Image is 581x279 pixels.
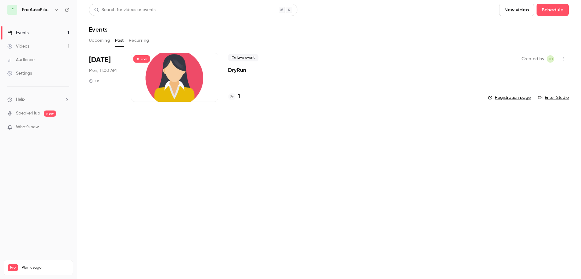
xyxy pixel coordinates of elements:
button: Recurring [129,36,149,45]
li: help-dropdown-opener [7,96,69,103]
div: 1 h [89,79,99,83]
a: DryRun [228,66,246,74]
span: Help [16,96,25,103]
span: Mon, 11:00 AM [89,68,117,74]
iframe: Noticeable Trigger [62,125,69,130]
span: Plan usage [22,265,69,270]
h6: Fra AutoPilot til TimeLog [22,7,52,13]
button: Schedule [537,4,569,16]
div: Audience [7,57,35,63]
span: Thomas Herskind [547,55,554,63]
span: new [44,110,56,117]
button: Upcoming [89,36,110,45]
a: Registration page [488,95,531,101]
h1: Events [89,26,108,33]
span: [DATE] [89,55,111,65]
div: Sep 8 Mon, 11:00 AM (Europe/Copenhagen) [89,53,121,102]
span: Live [133,55,150,63]
div: Videos [7,43,29,49]
div: Settings [7,70,32,76]
span: Created by [522,55,544,63]
div: Events [7,30,29,36]
span: F [11,7,13,13]
a: SpeakerHub [16,110,40,117]
button: New video [499,4,534,16]
a: 1 [228,92,240,101]
span: TH [548,55,553,63]
h4: 1 [238,92,240,101]
button: Past [115,36,124,45]
span: What's new [16,124,39,130]
a: Enter Studio [538,95,569,101]
span: Pro [8,264,18,271]
div: Search for videos or events [94,7,155,13]
span: Live event [228,54,258,61]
